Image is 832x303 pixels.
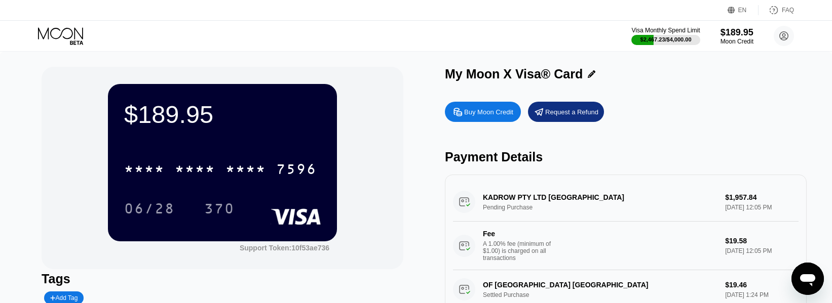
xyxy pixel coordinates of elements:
[240,244,329,252] div: Support Token:10f53ae736
[445,67,583,81] div: My Moon X Visa® Card
[725,237,799,245] div: $19.58
[721,27,753,38] div: $189.95
[721,27,753,45] div: $189.95Moon Credit
[483,240,559,262] div: A 1.00% fee (minimum of $1.00) is charged on all transactions
[759,5,794,15] div: FAQ
[453,222,799,270] div: FeeA 1.00% fee (minimum of $1.00) is charged on all transactions$19.58[DATE] 12:05 PM
[42,272,403,286] div: Tags
[204,202,235,218] div: 370
[124,202,175,218] div: 06/28
[483,230,554,238] div: Fee
[117,196,182,221] div: 06/28
[124,100,321,128] div: $189.95
[631,27,700,45] div: Visa Monthly Spend Limit$2,467.23/$4,000.00
[197,196,242,221] div: 370
[721,38,753,45] div: Moon Credit
[728,5,759,15] div: EN
[464,108,513,116] div: Buy Moon Credit
[445,102,521,122] div: Buy Moon Credit
[782,7,794,14] div: FAQ
[528,102,604,122] div: Request a Refund
[725,247,799,254] div: [DATE] 12:05 PM
[545,108,598,116] div: Request a Refund
[445,150,807,164] div: Payment Details
[738,7,747,14] div: EN
[631,27,700,34] div: Visa Monthly Spend Limit
[50,294,78,301] div: Add Tag
[240,244,329,252] div: Support Token: 10f53ae736
[276,162,317,179] div: 7596
[640,36,692,42] div: $2,467.23 / $4,000.00
[791,263,824,295] iframe: Button to launch messaging window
